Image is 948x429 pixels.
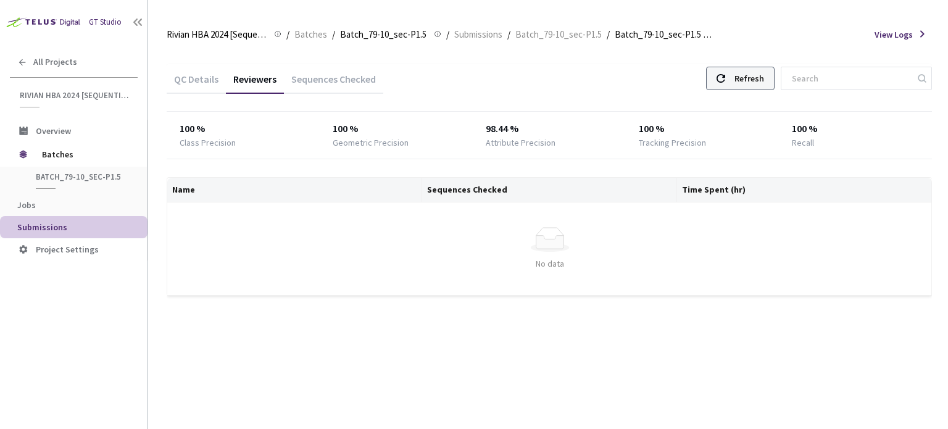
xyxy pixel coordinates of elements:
span: Batch_79-10_sec-P1.5 [340,27,426,42]
div: QC Details [167,73,226,94]
div: GT Studio [89,17,122,28]
span: Submissions [17,222,67,233]
a: Batch_79-10_sec-P1.5 [513,27,604,41]
span: Project Settings [36,244,99,255]
span: Batch_79-10_sec-P1.5 QC - [DATE] [615,27,715,42]
div: Sequences Checked [284,73,383,94]
div: 100 % [792,122,920,136]
span: Overview [36,125,71,136]
a: Batches [292,27,330,41]
span: Rivian HBA 2024 [Sequential] [167,27,267,42]
div: 98.44 % [486,122,613,136]
span: Submissions [454,27,502,42]
span: Batches [42,142,127,167]
span: Rivian HBA 2024 [Sequential] [20,90,130,101]
th: Time Spent (hr) [677,178,932,202]
li: / [446,27,449,42]
li: / [607,27,610,42]
div: No data [177,257,923,270]
div: Refresh [734,67,764,90]
div: 100 % [333,122,460,136]
span: Batches [294,27,327,42]
div: 100 % [639,122,767,136]
div: Geometric Precision [333,136,409,149]
div: Recall [792,136,814,149]
th: Name [167,178,422,202]
li: / [332,27,335,42]
span: Batch_79-10_sec-P1.5 [36,172,127,182]
th: Sequences Checked [422,178,677,202]
span: All Projects [33,57,77,67]
a: Submissions [452,27,505,41]
div: 100 % [180,122,307,136]
div: Attribute Precision [486,136,555,149]
div: Tracking Precision [639,136,706,149]
span: Jobs [17,199,36,210]
div: Reviewers [226,73,284,94]
li: / [286,27,289,42]
li: / [507,27,510,42]
span: View Logs [875,28,913,41]
div: Class Precision [180,136,236,149]
input: Search [784,67,916,90]
span: Batch_79-10_sec-P1.5 [515,27,602,42]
